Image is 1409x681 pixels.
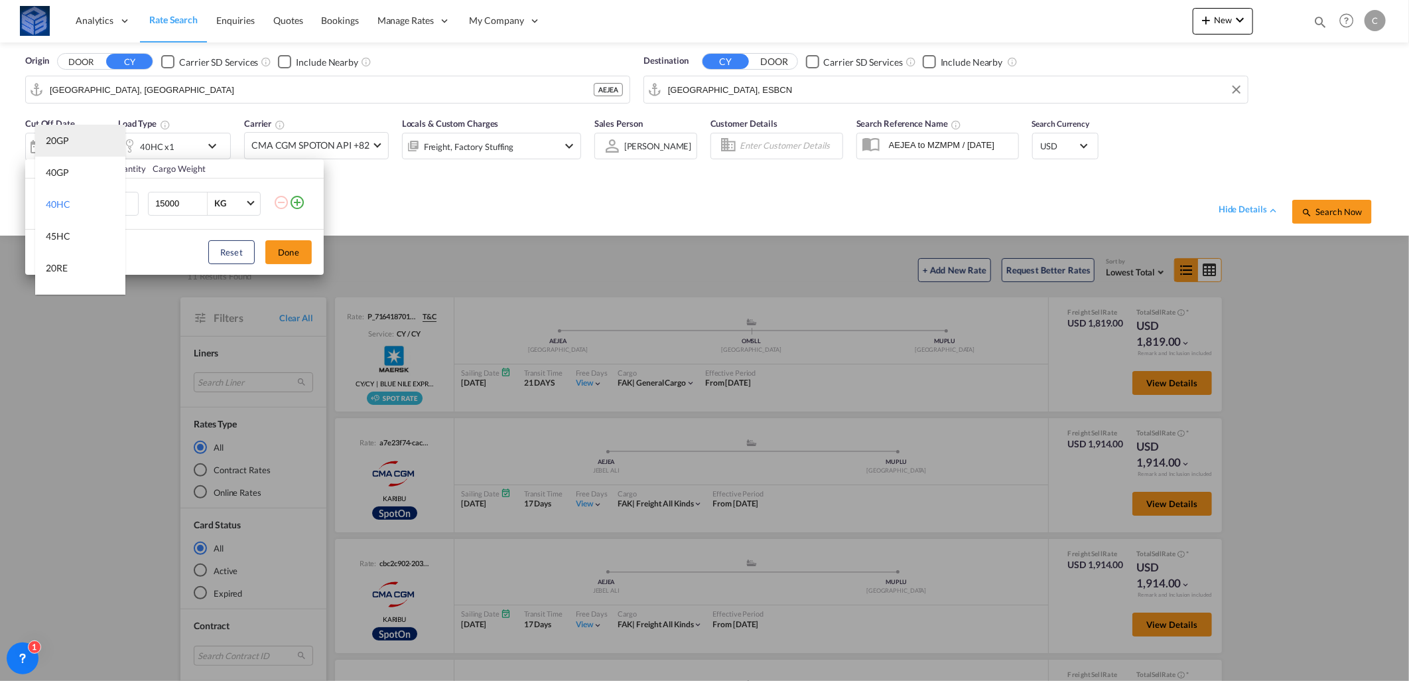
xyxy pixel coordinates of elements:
div: 45HC [46,230,70,243]
div: 20RE [46,262,68,275]
div: 40RE [46,293,68,307]
div: 20GP [46,134,69,147]
div: 40GP [46,166,69,179]
div: 40HC [46,198,70,211]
